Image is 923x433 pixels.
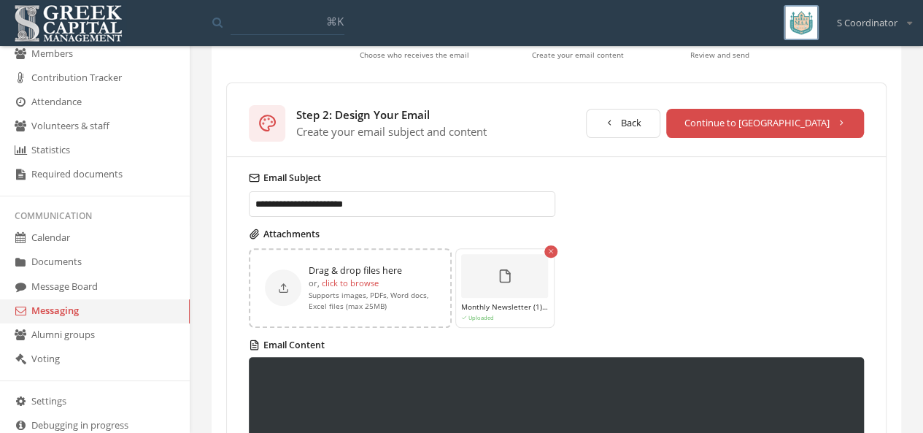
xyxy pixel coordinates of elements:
span: S Coordinator [837,16,897,30]
p: Monthly Newsletter (1).pdf [461,302,548,313]
span: Uploaded [468,314,494,321]
p: Drag & drop files here [309,264,436,277]
label: Email Subject [249,172,555,185]
button: Back [586,109,661,138]
div: Create your email subject and content [296,124,487,139]
span: ⌘K [326,14,344,28]
label: Email Content [249,339,864,352]
p: Supports images, PDFs, Word docs, Excel files (max 25MB) [309,290,436,312]
p: Review and send [690,50,749,61]
div: Step 2: Design Your Email [296,107,487,122]
label: click to browse [322,277,379,290]
p: or, [309,277,436,290]
label: Attachments [249,228,864,241]
p: Create your email content [532,50,624,61]
div: S Coordinator [827,5,912,30]
p: Choose who receives the email [360,50,469,61]
button: Continue to [GEOGRAPHIC_DATA] [666,109,865,138]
